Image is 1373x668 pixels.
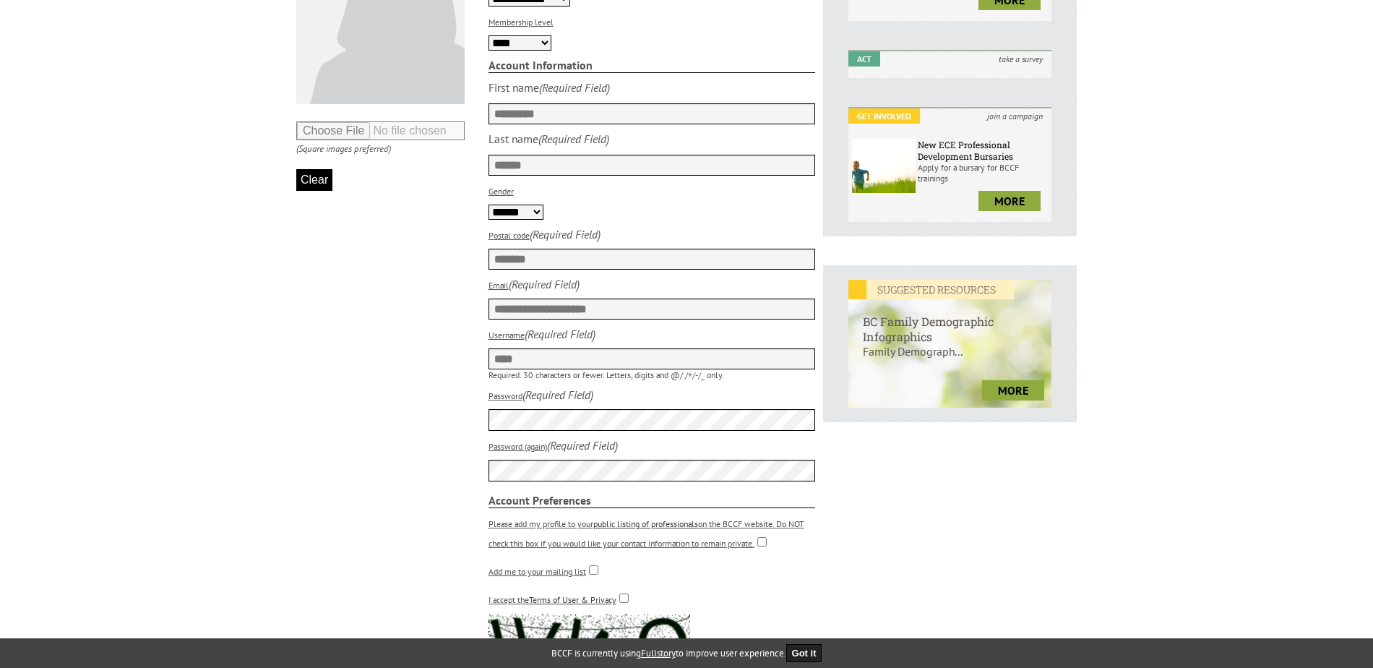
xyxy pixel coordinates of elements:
[918,162,1048,184] p: Apply for a bursary for BCCF trainings
[488,17,554,27] label: Membership level
[982,380,1044,401] a: more
[296,169,332,191] button: Clear
[848,280,1014,299] em: SUGGESTED RESOURCES
[488,280,509,291] label: Email
[525,327,595,341] i: (Required Field)
[488,186,514,197] label: Gender
[488,518,804,549] label: Please add my profile to your on the BCCF website. Do NOT check this box if you would like your c...
[848,108,920,124] em: Get Involved
[296,142,391,155] i: (Square images preferred)
[547,438,618,453] i: (Required Field)
[529,594,616,605] a: Terms of User & Privacy
[488,58,816,73] strong: Account Information
[488,369,816,380] p: Required. 30 characters or fewer. Letters, digits and @/./+/-/_ only.
[539,80,610,95] i: (Required Field)
[990,51,1051,67] i: take a survey
[848,51,880,67] em: Act
[488,230,530,241] label: Postal code
[786,644,822,662] button: Got it
[488,493,816,508] strong: Account Preferences
[593,518,698,529] a: public listing of professionals
[918,139,1048,162] h6: New ECE Professional Development Bursaries
[488,390,522,401] label: Password
[848,344,1051,373] p: Family Demograph...
[641,647,676,659] a: Fullstory
[488,132,538,146] div: Last name
[978,108,1051,124] i: join a campaign
[848,299,1051,344] h6: BC Family Demographic Infographics
[522,387,593,402] i: (Required Field)
[530,227,601,241] i: (Required Field)
[978,191,1041,211] a: more
[538,132,609,146] i: (Required Field)
[488,594,616,605] label: I accept the
[488,80,539,95] div: First name
[488,441,547,452] label: Password (again)
[488,330,525,341] label: Username
[488,566,586,577] label: Add me to your mailing list
[509,277,580,291] i: (Required Field)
